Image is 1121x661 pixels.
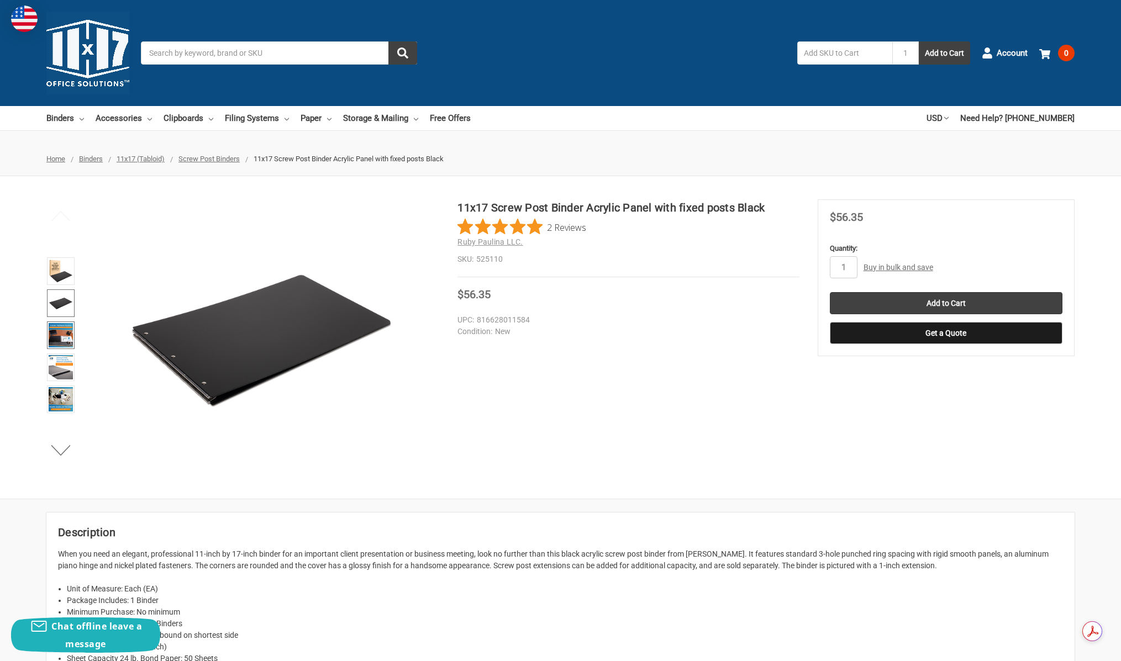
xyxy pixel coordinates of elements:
[547,219,586,235] span: 2 Reviews
[1030,631,1121,661] iframe: Google Customer Reviews
[830,243,1062,254] label: Quantity:
[997,47,1028,60] span: Account
[301,106,331,130] a: Paper
[830,210,863,224] span: $56.35
[927,106,949,130] a: USD
[49,387,73,411] img: 11x17 Screw Post Binder Acrylic Panel with fixed posts Black
[11,6,38,32] img: duty and tax information for United States
[982,39,1028,67] a: Account
[457,199,799,216] h1: 11x17 Screw Post Binder Acrylic Panel with fixed posts Black
[254,155,444,163] span: 11x17 Screw Post Binder Acrylic Panel with fixed posts Black
[124,199,400,475] img: 11x17 Screw Post Binder Acrylic Panel with fixed posts Black
[457,314,474,326] dt: UPC:
[1039,39,1075,67] a: 0
[919,41,970,65] button: Add to Cart
[117,155,165,163] a: 11x17 (Tabloid)
[457,253,473,265] dt: SKU:
[797,41,892,65] input: Add SKU to Cart
[457,314,794,326] dd: 816628011584
[67,595,1063,606] li: Package Includes: 1 Binder
[44,205,78,227] button: Previous
[457,288,491,301] span: $56.35
[58,548,1063,572] p: When you need an elegant, professional 11-inch by 17-inch binder for an important client presenta...
[46,106,84,130] a: Binders
[51,620,142,650] span: Chat offline leave a message
[225,106,289,130] a: Filing Systems
[141,41,417,65] input: Search by keyword, brand or SKU
[178,155,240,163] a: Screw Post Binders
[960,106,1075,130] a: Need Help? [PHONE_NUMBER]
[49,259,73,283] img: 11x17 Screw Post Binder Acrylic Panel with fixed posts Black
[457,326,492,337] dt: Condition:
[343,106,418,130] a: Storage & Mailing
[49,355,73,379] img: 11x17 Screw Post Binder Acrylic Panel with fixed posts Black
[96,106,152,130] a: Accessories
[11,617,160,653] button: Chat offline leave a message
[457,237,523,246] a: Ruby Paulina LLC.
[67,630,1063,641] li: Media Format: Landscape, bound on shortest side
[864,263,933,272] a: Buy in bulk and save
[58,524,1063,541] h2: Description
[79,155,103,163] a: Binders
[67,618,1063,630] li: Product Type: Screw Post Binders
[830,322,1062,344] button: Get a Quote
[46,155,65,163] a: Home
[457,326,794,337] dd: New
[67,583,1063,595] li: Unit of Measure: Each (EA)
[67,606,1063,618] li: Minimum Purchase: No minimum
[44,439,78,461] button: Next
[457,219,586,235] button: Rated 5 out of 5 stars from 2 reviews. Jump to reviews.
[49,291,73,315] img: 11x17 Screw Post Binder Acrylic Panel with fixed posts Black
[830,292,1062,314] input: Add to Cart
[49,323,73,347] img: Ruby Paulina 11x17 1" Angle-D Ring, White Acrylic Binder (515180)
[457,253,799,265] dd: 525110
[46,12,129,94] img: 11x17.com
[67,641,1063,653] li: Capacity: 0.3125" (5/16 inch)
[1058,45,1075,61] span: 0
[164,106,213,130] a: Clipboards
[430,106,471,130] a: Free Offers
